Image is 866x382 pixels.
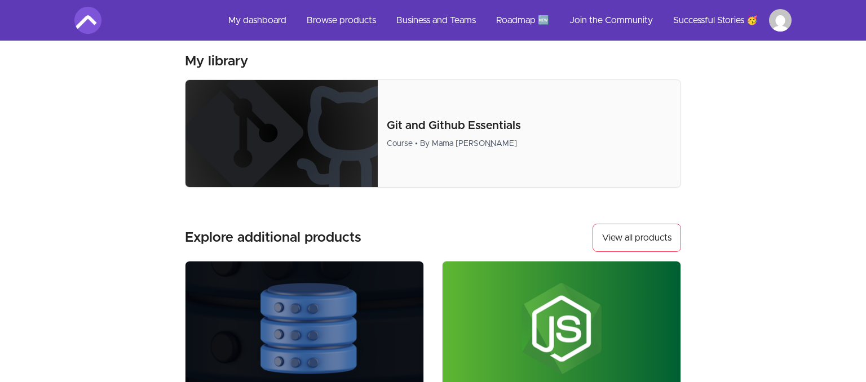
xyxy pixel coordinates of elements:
[298,7,385,34] a: Browse products
[185,229,361,247] h3: Explore additional products
[219,7,295,34] a: My dashboard
[387,138,671,149] div: Course • By Mama [PERSON_NAME]
[219,7,792,34] nav: Main
[593,224,681,252] a: View all products
[387,118,671,134] p: Git and Github Essentials
[185,80,378,187] img: Product image for Git and Github Essentials
[560,7,662,34] a: Join the Community
[185,79,681,188] a: Product image for Git and Github EssentialsGit and Github EssentialsCourse • By Mama [PERSON_NAME]
[387,7,485,34] a: Business and Teams
[769,9,792,32] img: Profile image for Result Izobraževanje
[74,7,101,34] img: Amigoscode logo
[664,7,767,34] a: Successful Stories 🥳
[185,52,248,70] h3: My library
[487,7,558,34] a: Roadmap 🆕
